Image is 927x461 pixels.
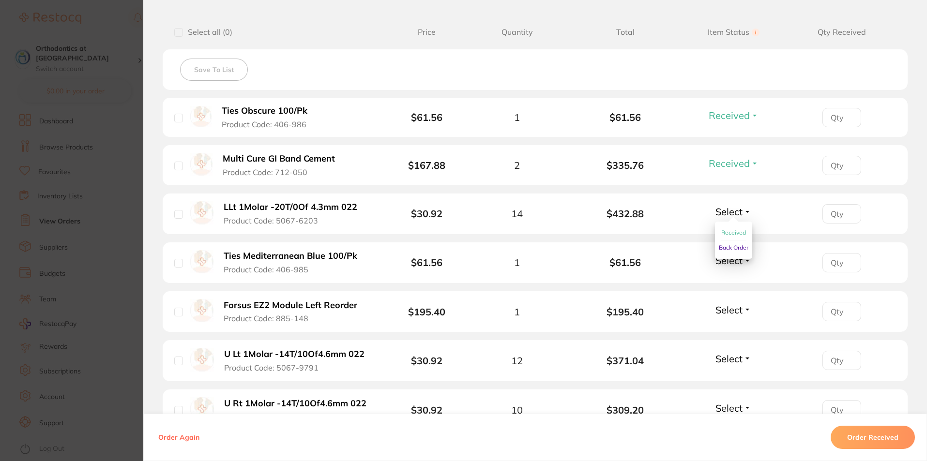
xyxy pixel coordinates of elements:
[715,254,743,267] span: Select
[190,106,212,127] img: Ties Obscure 100/Pk
[822,108,861,127] input: Qty
[224,399,366,409] b: U Rt 1Molar -14T/10Of4.6mm 022
[571,112,680,123] b: $61.56
[411,404,442,416] b: $30.92
[715,402,743,414] span: Select
[224,216,318,225] span: Product Code: 5067-6203
[221,398,377,422] button: U Rt 1Molar -14T/10Of4.6mm 022 Product Code: 5067-9782
[224,349,365,359] b: U Lt 1Molar -14T/10Of4.6mm 022
[221,202,368,225] button: LLt 1Molar -20T/0Of 4.3mm 022 Product Code: 5067-6203
[411,208,442,220] b: $30.92
[221,300,368,324] button: Forsus EZ2 Module Left Reorder Product Code: 885-148
[571,257,680,268] b: $61.56
[715,353,743,365] span: Select
[222,106,307,116] b: Ties Obscure 100/Pk
[224,314,308,323] span: Product Code: 885-148
[719,244,748,251] span: Back Order
[706,109,761,121] button: Received
[822,156,861,175] input: Qty
[571,208,680,219] b: $432.88
[190,250,213,273] img: Ties Mediterranean Blue 100/Pk
[221,349,375,372] button: U Lt 1Molar -14T/10Of4.6mm 022 Product Code: 5067-9791
[220,153,347,177] button: Multi Cure GI Band Cement Product Code: 712-050
[514,112,520,123] span: 1
[514,160,520,171] span: 2
[713,254,754,267] button: Select
[713,353,754,365] button: Select
[224,412,319,421] span: Product Code: 5067-9782
[571,28,680,37] span: Total
[408,306,445,318] b: $195.40
[713,304,754,316] button: Select
[715,304,743,316] span: Select
[721,229,746,236] span: Received
[822,400,861,419] input: Qty
[706,157,761,169] button: Received
[822,253,861,272] input: Qty
[514,306,520,317] span: 1
[713,206,754,218] button: Select
[463,28,571,37] span: Quantity
[180,59,248,81] button: Save To List
[224,363,319,372] span: Product Code: 5067-9791
[514,257,520,268] span: 1
[219,105,320,129] button: Ties Obscure 100/Pk Product Code: 406-986
[155,433,202,442] button: Order Again
[715,206,743,218] span: Select
[511,355,523,366] span: 12
[822,204,861,223] input: Qty
[719,240,748,255] button: Back Order
[709,109,750,121] span: Received
[571,160,680,171] b: $335.76
[831,426,915,449] button: Order Received
[713,402,754,414] button: Select
[183,28,232,37] span: Select all ( 0 )
[411,355,442,367] b: $30.92
[721,225,746,240] button: Received
[223,154,335,164] b: Multi Cure GI Band Cement
[411,256,442,268] b: $61.56
[190,201,213,224] img: LLt 1Molar -20T/0Of 4.3mm 022
[511,404,523,416] span: 10
[680,28,788,37] span: Item Status
[224,202,357,212] b: LLt 1Molar -20T/0Of 4.3mm 022
[190,397,214,421] img: U Rt 1Molar -14T/10Of4.6mm 022
[391,28,463,37] span: Price
[822,302,861,321] input: Qty
[190,348,214,372] img: U Lt 1Molar -14T/10Of4.6mm 022
[411,111,442,123] b: $61.56
[221,251,368,274] button: Ties Mediterranean Blue 100/Pk Product Code: 406-985
[408,159,445,171] b: $167.88
[571,355,680,366] b: $371.04
[224,251,357,261] b: Ties Mediterranean Blue 100/Pk
[822,351,861,370] input: Qty
[511,208,523,219] span: 14
[190,153,213,175] img: Multi Cure GI Band Cement
[190,299,213,322] img: Forsus EZ2 Module Left Reorder
[224,265,308,274] span: Product Code: 406-985
[223,168,307,177] span: Product Code: 712-050
[788,28,896,37] span: Qty Received
[224,300,357,311] b: Forsus EZ2 Module Left Reorder
[571,306,680,317] b: $195.40
[709,157,750,169] span: Received
[571,404,680,416] b: $309.20
[222,120,306,129] span: Product Code: 406-986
